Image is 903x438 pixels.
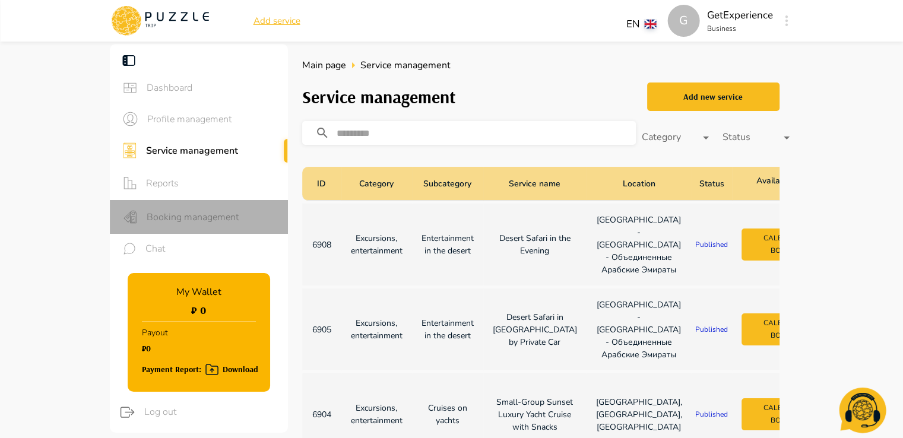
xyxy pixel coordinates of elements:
[119,171,140,195] button: sidebar icons
[302,59,346,72] span: Main page
[119,239,140,259] button: sidebar icons
[645,20,657,28] img: lang
[254,14,300,28] a: Add service
[176,285,221,299] p: My Wallet
[116,401,138,423] button: logout
[668,5,700,37] div: G
[742,228,837,261] button: Calendar of bookings
[707,23,773,34] p: Business
[302,58,780,72] nav: breadcrumb
[351,232,403,257] p: Excursions, entertainment
[647,80,780,114] a: Add new service
[142,344,168,353] h1: ₽0
[351,317,403,342] p: Excursions, entertainment
[110,234,288,264] div: sidebar iconsChat
[142,362,258,377] div: Payment Report: Download
[596,396,682,433] p: [GEOGRAPHIC_DATA], [GEOGRAPHIC_DATA], [GEOGRAPHIC_DATA]
[756,174,798,192] p: Availability
[110,166,288,200] div: sidebar iconsReports
[596,299,682,361] p: [GEOGRAPHIC_DATA] - [GEOGRAPHIC_DATA] - Объединенные Арабские Эмираты
[693,324,731,335] p: Published
[142,356,258,377] button: Payment Report: Download
[626,17,640,32] p: EN
[119,205,141,229] button: sidebar icons
[144,405,278,419] span: Log out
[683,90,743,104] div: Add new service
[312,408,332,421] p: 6904
[302,87,456,107] h3: Service management
[142,322,168,344] p: Payout
[422,232,474,257] p: Entertainment in the desert
[423,177,471,190] p: Subcategory
[596,214,682,276] p: [GEOGRAPHIC_DATA] - [GEOGRAPHIC_DATA] - Объединенные Арабские Эмираты
[146,176,278,191] span: Reports
[509,177,560,190] p: Service name
[110,135,288,166] div: sidebar iconsService management
[312,239,332,251] p: 6908
[119,77,141,99] button: sidebar icons
[146,144,278,158] span: Service management
[107,396,288,428] div: logoutLog out
[147,210,278,224] span: Booking management
[360,58,451,72] span: Service management
[147,112,278,126] span: Profile management
[422,402,474,427] p: Cruises on yachts
[351,402,403,427] p: Excursions, entertainment
[310,121,344,145] button: search
[119,108,141,130] button: sidebar icons
[693,239,731,250] p: Published
[110,103,288,135] div: sidebar iconsProfile management
[647,82,780,111] button: Add new service
[623,177,655,190] p: Location
[493,232,577,257] p: Desert Safari in the Evening
[707,8,773,23] p: GetExperience
[359,177,394,190] p: Category
[493,311,577,348] p: Desert Safari in [GEOGRAPHIC_DATA] by Private Car
[110,72,288,103] div: sidebar iconsDashboard
[422,317,474,342] p: Entertainment in the desert
[742,313,837,345] button: Calendar of bookings
[119,139,140,161] button: sidebar icons
[191,304,206,316] h1: ₽ 0
[302,58,346,72] a: Main page
[699,177,724,190] p: Status
[145,242,278,256] span: Chat
[147,81,278,95] span: Dashboard
[742,398,837,430] button: Calendar of bookings
[693,409,731,420] p: Published
[312,323,332,336] p: 6905
[317,177,326,190] p: ID
[110,200,288,234] div: sidebar iconsBooking management
[493,396,577,433] p: Small-Group Sunset Luxury Yacht Cruise with Snacks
